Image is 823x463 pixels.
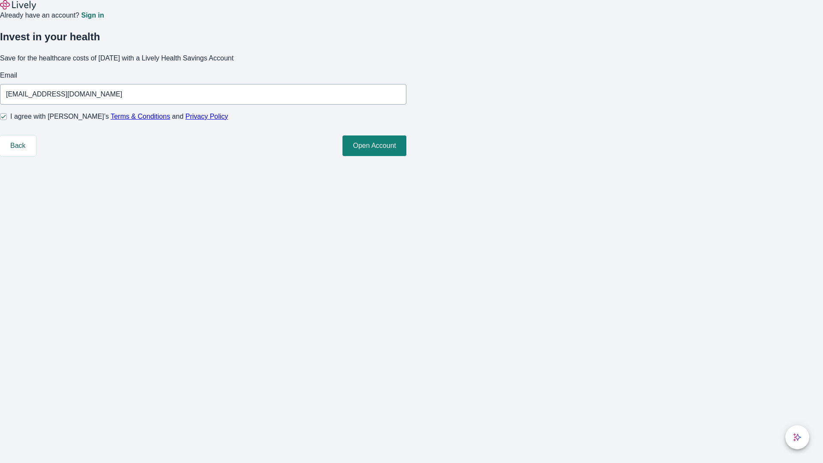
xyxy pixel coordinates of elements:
svg: Lively AI Assistant [793,433,802,442]
a: Privacy Policy [186,113,228,120]
a: Sign in [81,12,104,19]
span: I agree with [PERSON_NAME]’s and [10,111,228,122]
a: Terms & Conditions [111,113,170,120]
button: chat [785,425,809,449]
button: Open Account [342,135,406,156]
